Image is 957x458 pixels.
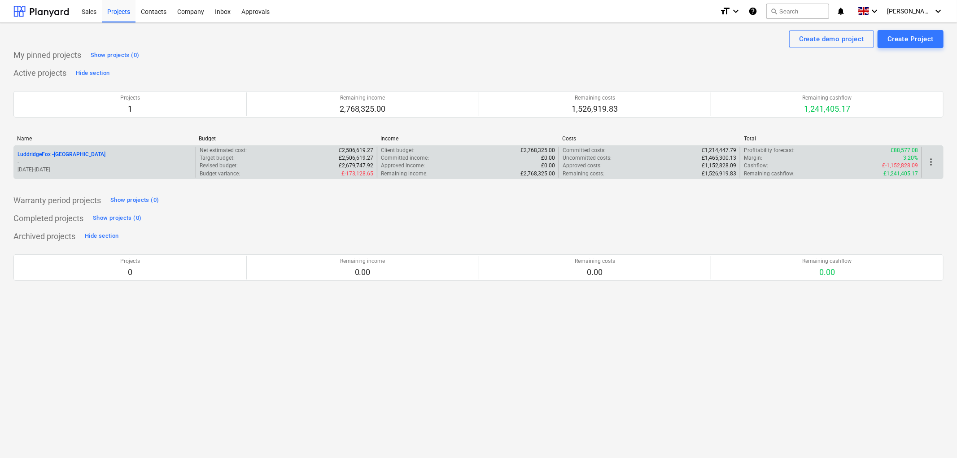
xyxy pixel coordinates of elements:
p: Committed income : [381,154,429,162]
p: Revised budget : [200,162,238,170]
p: Remaining costs : [563,170,604,178]
p: Cashflow : [744,162,768,170]
p: Client budget : [381,147,415,154]
i: Knowledge base [748,6,757,17]
p: Completed projects [13,213,83,224]
p: 2,768,325.00 [340,104,386,114]
p: Approved income : [381,162,425,170]
button: Create Project [878,30,944,48]
button: Show projects (0) [108,193,161,208]
div: Budget [199,135,373,142]
p: Active projects [13,68,66,79]
p: Remaining income : [381,170,428,178]
button: Create demo project [789,30,874,48]
span: [PERSON_NAME] [887,8,932,15]
p: Net estimated cost : [200,147,247,154]
p: - [17,158,192,166]
p: Projects [120,94,140,102]
p: Budget variance : [200,170,240,178]
p: £2,768,325.00 [520,147,555,154]
i: notifications [836,6,845,17]
div: Name [17,135,192,142]
p: 3.20% [903,154,918,162]
span: search [770,8,778,15]
p: £0.00 [541,162,555,170]
div: LuddridgeFox -[GEOGRAPHIC_DATA]-[DATE]-[DATE] [17,151,192,174]
p: Approved costs : [563,162,602,170]
p: £2,506,619.27 [339,154,373,162]
p: £-1,152,828.09 [882,162,918,170]
span: more_vert [926,157,936,167]
p: £88,577.08 [891,147,918,154]
p: Remaining costs [575,257,615,265]
div: Total [744,135,918,142]
p: Projects [120,257,140,265]
p: £-173,128.65 [341,170,373,178]
div: Hide section [85,231,118,241]
p: Remaining cashflow : [744,170,795,178]
p: 0.00 [575,267,615,278]
p: £1,526,919.83 [702,170,736,178]
p: Remaining cashflow [803,94,852,102]
p: Target budget : [200,154,235,162]
p: 0.00 [803,267,852,278]
div: Create Project [887,33,934,45]
p: 0 [120,267,140,278]
p: Archived projects [13,231,75,242]
iframe: Chat Widget [912,415,957,458]
p: Remaining income [340,257,385,265]
p: Committed costs : [563,147,606,154]
p: Remaining income [340,94,386,102]
p: Remaining cashflow [803,257,852,265]
button: Hide section [83,229,121,244]
p: Uncommitted costs : [563,154,612,162]
div: Show projects (0) [110,195,159,205]
div: Hide section [76,68,109,79]
p: £1,241,405.17 [883,170,918,178]
p: £1,465,300.13 [702,154,736,162]
p: Margin : [744,154,762,162]
i: keyboard_arrow_down [933,6,944,17]
p: £1,152,828.09 [702,162,736,170]
div: Show projects (0) [93,213,141,223]
p: [DATE] - [DATE] [17,166,192,174]
p: Profitability forecast : [744,147,795,154]
p: 1 [120,104,140,114]
p: £2,768,325.00 [520,170,555,178]
p: 1,241,405.17 [803,104,852,114]
button: Show projects (0) [91,211,144,226]
p: Remaining costs [572,94,618,102]
button: Search [766,4,829,19]
div: Show projects (0) [91,50,139,61]
div: Income [380,135,555,142]
div: Create demo project [799,33,864,45]
i: keyboard_arrow_down [869,6,880,17]
p: LuddridgeFox - [GEOGRAPHIC_DATA] [17,151,105,158]
p: 1,526,919.83 [572,104,618,114]
button: Hide section [74,66,112,80]
p: My pinned projects [13,50,81,61]
i: format_size [720,6,730,17]
i: keyboard_arrow_down [730,6,741,17]
p: £1,214,447.79 [702,147,736,154]
p: Warranty period projects [13,195,101,206]
div: Costs [562,135,737,142]
p: £2,679,747.92 [339,162,373,170]
p: £0.00 [541,154,555,162]
button: Show projects (0) [88,48,141,62]
p: £2,506,619.27 [339,147,373,154]
p: 0.00 [340,267,385,278]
